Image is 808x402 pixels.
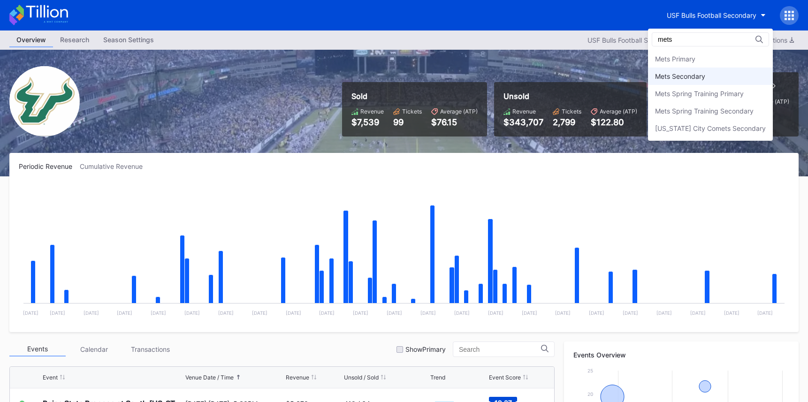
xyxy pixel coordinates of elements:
[655,72,705,80] div: Mets Secondary
[655,90,744,98] div: Mets Spring Training Primary
[655,107,754,115] div: Mets Spring Training Secondary
[655,124,766,132] div: [US_STATE] City Comets Secondary
[655,55,695,63] div: Mets Primary
[658,36,740,43] input: Search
